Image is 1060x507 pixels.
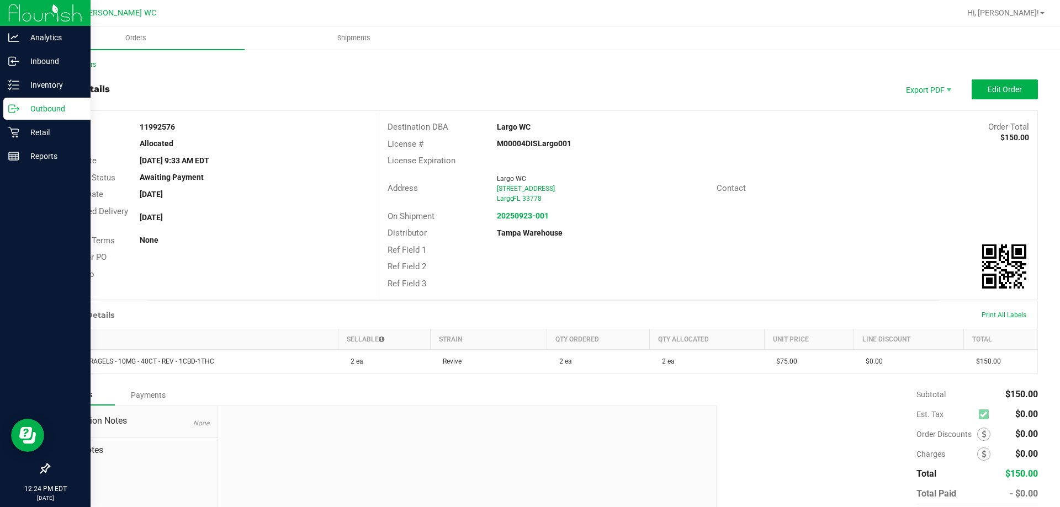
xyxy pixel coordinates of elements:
[1010,488,1038,499] span: - $0.00
[916,410,974,419] span: Est. Tax
[19,55,86,68] p: Inbound
[8,151,19,162] inline-svg: Reports
[650,329,765,350] th: Qty Allocated
[717,183,746,193] span: Contact
[964,329,1037,350] th: Total
[8,103,19,114] inline-svg: Outbound
[860,357,883,365] span: $0.00
[345,357,363,365] span: 2 ea
[388,228,427,238] span: Distributor
[8,127,19,138] inline-svg: Retail
[57,206,128,229] span: Requested Delivery Date
[437,357,462,365] span: Revive
[967,8,1039,17] span: Hi, [PERSON_NAME]!
[388,245,426,255] span: Ref Field 1
[388,279,426,289] span: Ref Field 3
[1005,468,1038,479] span: $150.00
[26,26,245,50] a: Orders
[140,236,158,244] strong: None
[140,139,173,148] strong: Allocated
[656,357,675,365] span: 2 ea
[8,56,19,67] inline-svg: Inbound
[56,357,214,365] span: SW - THERAGELS - 10MG - 40CT - REV - 1CBD-1THC
[388,139,423,149] span: License #
[19,126,86,139] p: Retail
[322,33,385,43] span: Shipments
[69,8,156,18] span: St. [PERSON_NAME] WC
[140,173,204,182] strong: Awaiting Payment
[916,430,977,439] span: Order Discounts
[388,261,426,271] span: Ref Field 2
[8,32,19,43] inline-svg: Analytics
[431,329,547,350] th: Strain
[140,156,209,165] strong: [DATE] 9:33 AM EDT
[19,78,86,92] p: Inventory
[522,195,542,202] span: 33778
[115,385,181,405] div: Payments
[982,244,1026,289] qrcode: 11992576
[140,122,175,131] strong: 11992576
[388,211,434,221] span: On Shipment
[764,329,854,350] th: Unit Price
[57,444,209,457] span: Order Notes
[982,244,1026,289] img: Scan me!
[771,357,797,365] span: $75.00
[916,390,946,399] span: Subtotal
[19,102,86,115] p: Outbound
[5,484,86,494] p: 12:24 PM EDT
[497,185,555,193] span: [STREET_ADDRESS]
[916,488,956,499] span: Total Paid
[971,357,1001,365] span: $150.00
[979,407,994,422] span: Calculate excise tax
[497,122,531,131] strong: Largo WC
[245,26,463,50] a: Shipments
[547,329,650,350] th: Qty Ordered
[57,414,209,428] span: Destination Notes
[388,122,448,132] span: Destination DBA
[854,329,963,350] th: Line Discount
[388,183,418,193] span: Address
[988,85,1022,94] span: Edit Order
[1015,449,1038,459] span: $0.00
[5,494,86,502] p: [DATE]
[110,33,161,43] span: Orders
[497,175,526,183] span: Largo WC
[1000,133,1029,142] strong: $150.00
[50,329,338,350] th: Item
[512,195,513,202] span: ,
[497,139,571,148] strong: M00004DISLargo001
[140,213,163,222] strong: [DATE]
[1015,409,1038,419] span: $0.00
[19,150,86,163] p: Reports
[916,468,936,479] span: Total
[8,79,19,90] inline-svg: Inventory
[338,329,431,350] th: Sellable
[982,311,1026,319] span: Print All Labels
[894,79,961,99] li: Export PDF
[972,79,1038,99] button: Edit Order
[140,190,163,199] strong: [DATE]
[513,195,520,202] span: FL
[554,357,572,365] span: 2 ea
[988,122,1029,132] span: Order Total
[1005,389,1038,399] span: $150.00
[916,450,977,458] span: Charges
[497,228,563,237] strong: Tampa Warehouse
[11,419,44,452] iframe: Resource center
[1015,429,1038,439] span: $0.00
[497,211,549,220] a: 20250923-001
[497,195,514,202] span: Largo
[19,31,86,44] p: Analytics
[193,419,209,427] span: None
[388,156,455,166] span: License Expiration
